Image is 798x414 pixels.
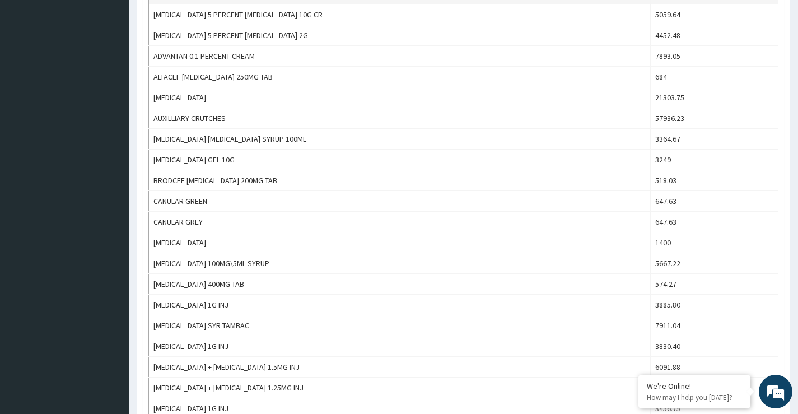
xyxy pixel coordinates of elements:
span: We're online! [65,131,155,244]
td: [MEDICAL_DATA] 400MG TAB [149,274,651,295]
td: 7893.05 [651,46,778,67]
td: [MEDICAL_DATA] 5 PERCENT [MEDICAL_DATA] 10G CR [149,4,651,25]
div: Minimize live chat window [184,6,211,32]
td: AUXILLIARY CRUTCHES [149,108,651,129]
td: 3249 [651,150,778,170]
td: ALTACEF [MEDICAL_DATA] 250MG TAB [149,67,651,87]
td: 3885.80 [651,295,778,315]
td: CANULAR GREY [149,212,651,232]
td: 57936.23 [651,108,778,129]
td: 3364.67 [651,129,778,150]
td: [MEDICAL_DATA] 1G INJ [149,336,651,357]
td: 4452.48 [651,25,778,46]
td: BRODCEF [MEDICAL_DATA] 200MG TAB [149,170,651,191]
td: 5667.22 [651,253,778,274]
td: 647.63 [651,212,778,232]
div: We're Online! [647,381,742,391]
td: 518.03 [651,170,778,191]
div: Chat with us now [58,63,188,77]
td: [MEDICAL_DATA] [149,232,651,253]
td: 7911.04 [651,315,778,336]
td: 5059.64 [651,4,778,25]
td: [MEDICAL_DATA] [MEDICAL_DATA] SYRUP 100ML [149,129,651,150]
td: [MEDICAL_DATA] 1G INJ [149,295,651,315]
td: [MEDICAL_DATA] 100MG\5ML SYRUP [149,253,651,274]
td: [MEDICAL_DATA] + [MEDICAL_DATA] 1.25MG INJ [149,378,651,398]
td: 21303.75 [651,87,778,108]
img: d_794563401_company_1708531726252_794563401 [21,56,45,84]
p: How may I help you today? [647,393,742,402]
td: [MEDICAL_DATA] + [MEDICAL_DATA] 1.5MG INJ [149,357,651,378]
textarea: Type your message and hit 'Enter' [6,286,213,325]
td: ADVANTAN 0.1 PERCENT CREAM [149,46,651,67]
td: [MEDICAL_DATA] SYR TAMBAC [149,315,651,336]
td: CANULAR GREEN [149,191,651,212]
td: [MEDICAL_DATA] GEL 10G [149,150,651,170]
td: 574.27 [651,274,778,295]
td: [MEDICAL_DATA] [149,87,651,108]
td: [MEDICAL_DATA] 5 PERCENT [MEDICAL_DATA] 2G [149,25,651,46]
td: 684 [651,67,778,87]
td: 6091.88 [651,357,778,378]
td: 647.63 [651,191,778,212]
td: 1400 [651,232,778,253]
td: 3830.40 [651,336,778,357]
